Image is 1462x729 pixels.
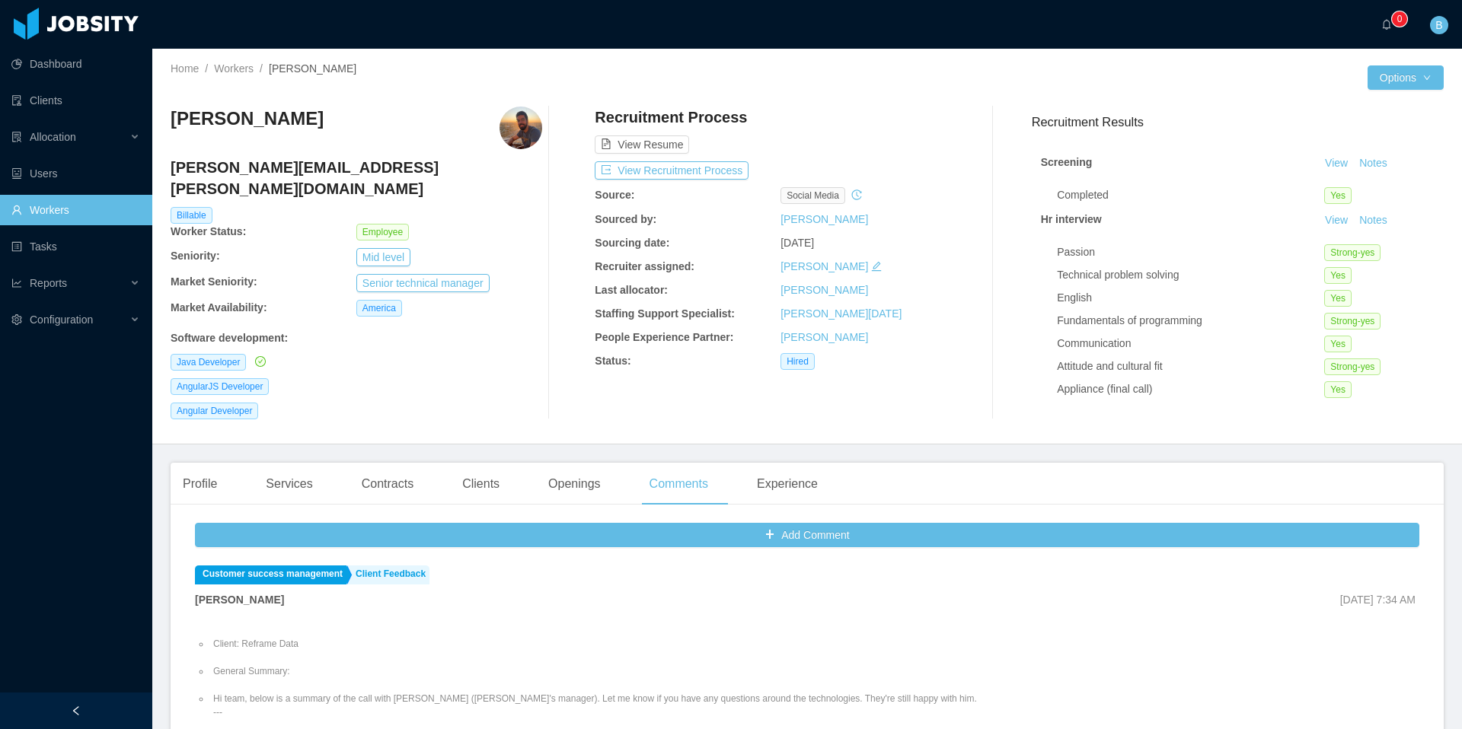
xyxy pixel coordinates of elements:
[11,314,22,325] i: icon: setting
[171,107,324,131] h3: [PERSON_NAME]
[171,332,288,344] b: Software development :
[1057,290,1324,306] div: English
[780,187,845,204] span: social media
[780,331,868,343] a: [PERSON_NAME]
[356,274,490,292] button: Senior technical manager
[171,275,257,288] b: Market Seniority:
[851,189,862,200] i: icon: history
[30,314,93,326] span: Configuration
[871,261,882,272] i: icon: edit
[595,331,733,343] b: People Experience Partner:
[1368,65,1444,90] button: Optionsicon: down
[195,594,284,606] strong: [PERSON_NAME]
[780,213,868,225] a: [PERSON_NAME]
[252,355,266,368] a: icon: check-circle
[595,138,689,151] a: icon: file-textView Resume
[595,260,694,272] b: Recruiter assigned:
[1340,594,1416,606] span: [DATE] 7:34 AM
[780,260,868,272] a: [PERSON_NAME]
[171,62,199,75] a: Home
[214,62,254,75] a: Workers
[1057,358,1324,374] div: Attitude and cultural fit
[1057,187,1324,203] div: Completed
[595,161,749,180] button: icon: exportView Recruitment Process
[1324,187,1352,204] span: Yes
[171,157,542,199] h4: [PERSON_NAME][EMAIL_ADDRESS][PERSON_NAME][DOMAIN_NAME]
[1057,313,1324,329] div: Fundamentals of programming
[450,463,512,505] div: Clients
[1381,19,1392,30] i: icon: bell
[171,250,220,262] b: Seniority:
[1057,244,1324,260] div: Passion
[595,307,735,320] b: Staffing Support Specialist:
[595,189,634,201] b: Source:
[30,277,67,289] span: Reports
[171,354,246,371] span: Java Developer
[1324,290,1352,307] span: Yes
[1392,11,1407,27] sup: 0
[11,158,140,189] a: icon: robotUsers
[1353,212,1393,230] button: Notes
[595,237,669,249] b: Sourcing date:
[500,107,542,149] img: e50c0a79-f7e6-4f0f-99c3-cbfc447b774f_6655e1e9eb6bb-400w.png
[210,692,1329,719] li: Hi team, below is a summary of the call with [PERSON_NAME] ([PERSON_NAME]'s manager). Let me know...
[1324,244,1381,261] span: Strong-yes
[11,231,140,262] a: icon: profileTasks
[210,664,1329,678] li: General Summary:
[195,523,1419,547] button: icon: plusAdd Comment
[780,353,815,370] span: Hired
[254,463,324,505] div: Services
[595,213,656,225] b: Sourced by:
[195,565,346,584] a: Customer success management
[356,248,410,266] button: Mid level
[1324,358,1381,375] span: Strong-yes
[595,284,668,296] b: Last allocator:
[350,463,426,505] div: Contracts
[11,49,140,79] a: icon: pie-chartDashboard
[205,62,208,75] span: /
[1353,154,1393,173] button: Notes
[1320,157,1353,169] a: View
[171,463,229,505] div: Profile
[356,224,409,240] span: Employee
[780,307,902,320] a: [PERSON_NAME][DATE]
[30,131,76,143] span: Allocation
[780,237,814,249] span: [DATE]
[11,278,22,288] i: icon: line-chart
[1324,267,1352,284] span: Yes
[11,195,140,225] a: icon: userWorkers
[260,62,263,75] span: /
[1041,213,1102,225] strong: Hr interview
[595,164,749,177] a: icon: exportView Recruitment Process
[171,403,258,419] span: Angular Developer
[536,463,613,505] div: Openings
[1324,313,1381,329] span: Strong-yes
[356,300,402,317] span: America
[11,85,140,116] a: icon: auditClients
[255,356,266,367] i: icon: check-circle
[171,225,246,237] b: Worker Status:
[745,463,830,505] div: Experience
[269,62,356,75] span: [PERSON_NAME]
[1324,336,1352,352] span: Yes
[1032,113,1444,132] h3: Recruitment Results
[1057,267,1324,283] div: Technical problem solving
[1320,214,1353,226] a: View
[1041,156,1093,168] strong: Screening
[171,301,267,314] b: Market Availability:
[1435,16,1442,34] span: B
[780,284,868,296] a: [PERSON_NAME]
[11,132,22,142] i: icon: solution
[348,565,429,584] a: Client Feedback
[1057,336,1324,352] div: Communication
[637,463,720,505] div: Comments
[1057,381,1324,397] div: Appliance (final call)
[1324,381,1352,398] span: Yes
[595,355,630,367] b: Status:
[171,207,212,224] span: Billable
[171,378,269,395] span: AngularJS Developer
[210,637,1329,651] li: Client: Reframe Data
[595,135,689,154] button: icon: file-textView Resume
